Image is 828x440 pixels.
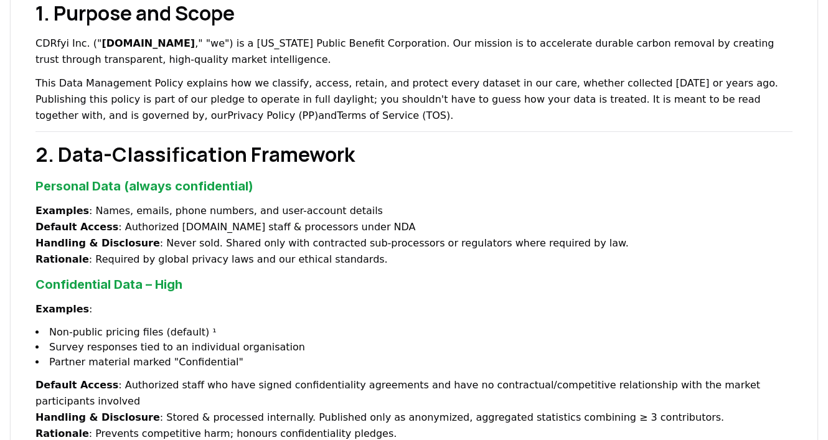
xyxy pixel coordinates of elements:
[35,177,793,195] h3: Personal Data (always confidential)
[35,325,793,340] li: Non-public pricing files (default) ¹
[35,221,118,233] strong: Default Access
[35,35,793,68] p: CDRfyi Inc. (" ," "we") is a [US_STATE] Public Benefit Corporation. Our mission is to accelerate ...
[35,75,793,124] p: This Data Management Policy explains how we classify, access, retain, and protect every dataset i...
[35,301,793,317] p: :
[35,275,793,294] h3: Confidential Data – High
[35,428,89,439] strong: Rationale
[35,411,160,423] strong: Handling & Disclosure
[35,379,118,391] strong: Default Access
[35,205,89,217] strong: Examples
[337,110,450,121] a: Terms of Service (TOS)
[35,253,89,265] strong: Rationale
[35,303,89,315] strong: Examples
[35,237,160,249] strong: Handling & Disclosure
[35,139,793,169] h2: 2. Data-Classification Framework
[35,355,793,370] li: Partner material marked "Confidential"
[35,203,793,268] p: : Names, emails, phone numbers, and user-account details : Authorized [DOMAIN_NAME] staff & proce...
[35,340,793,355] li: Survey responses tied to an individual organisation
[101,37,195,49] strong: [DOMAIN_NAME]
[227,110,318,121] a: Privacy Policy (PP)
